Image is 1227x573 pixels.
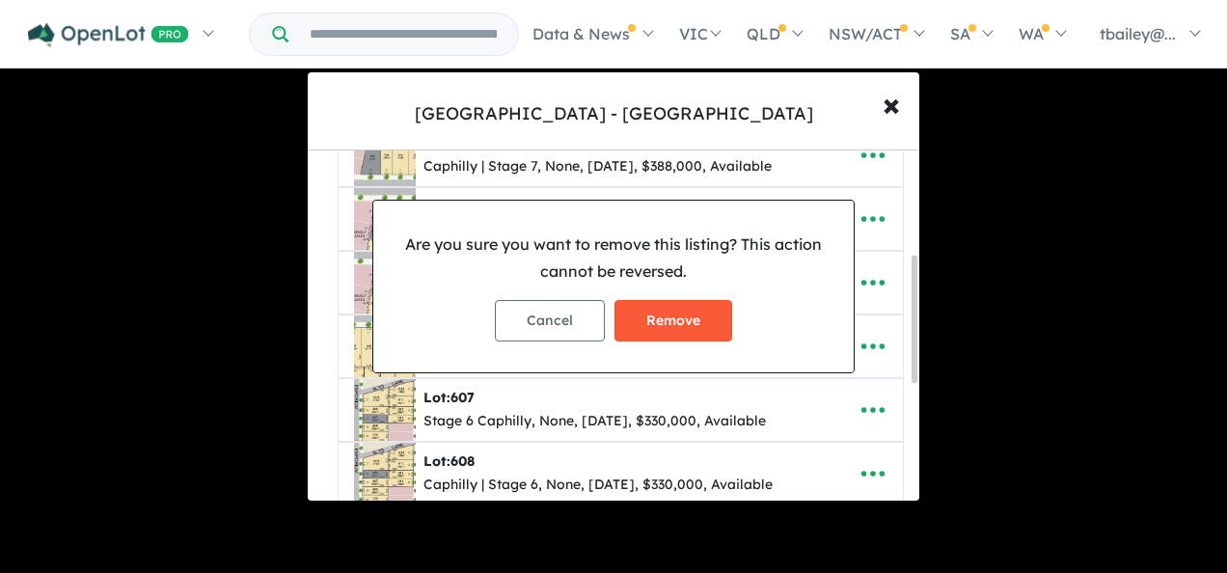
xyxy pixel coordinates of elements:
button: Cancel [495,300,605,341]
span: tbailey@... [1100,24,1176,43]
img: Openlot PRO Logo White [28,23,189,47]
p: Are you sure you want to remove this listing? This action cannot be reversed. [389,232,838,284]
button: Remove [614,300,732,341]
input: Try estate name, suburb, builder or developer [292,14,514,55]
